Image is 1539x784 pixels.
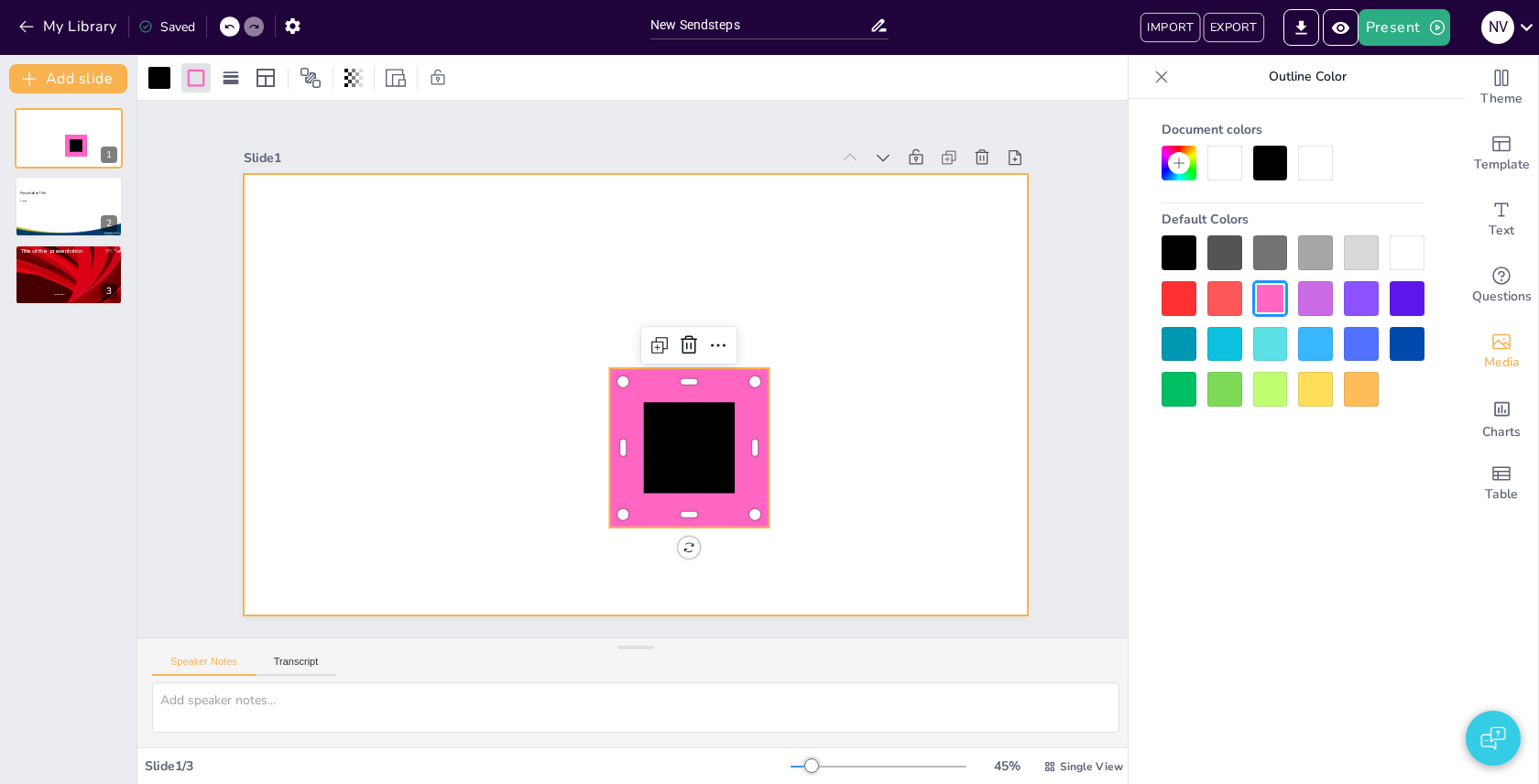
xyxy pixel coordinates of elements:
[1481,9,1514,46] button: N V
[382,63,409,93] div: Resize presentation
[14,12,125,41] button: My Library
[256,656,337,676] button: Transcript
[138,18,195,36] div: Saved
[1176,55,1439,99] p: Outline Color
[1465,319,1538,385] div: Add images, graphics, shapes or video
[1359,9,1450,46] button: Present
[1465,121,1538,187] div: Add ready made slides
[1472,287,1532,307] span: Questions
[1484,353,1520,373] span: Media
[9,64,127,93] button: Add slide
[650,12,869,38] input: Insert title
[985,757,1029,775] div: 45 %
[1474,155,1530,175] span: Template
[101,147,117,163] div: 1
[1465,253,1538,319] div: Get real-time input from your audience
[15,108,123,169] div: 1
[1162,203,1424,235] div: Default Colors
[1465,55,1538,121] div: Change the overall theme
[54,294,65,295] span: Author name (optional)
[1162,114,1424,146] div: Document colors
[1485,485,1518,505] span: Table
[101,215,117,232] div: 2
[1481,11,1514,44] div: N V
[300,67,322,89] span: Position
[21,247,83,255] span: Title of the presentation
[20,200,27,202] span: Subtitle
[1323,9,1359,46] button: Preview Presentation
[1480,89,1523,109] span: Theme
[145,757,791,775] div: Slide 1 / 3
[101,283,117,299] div: 3
[244,149,831,167] div: Slide 1
[1489,221,1514,241] span: Text
[1482,422,1521,442] span: Charts
[152,656,256,676] button: Speaker Notes
[1465,187,1538,253] div: Add text boxes
[15,176,123,236] div: https://app.sendsteps.com/image/e4ad8f93-d8/28e616a7-c9e8-4c62-bb6d-8292ee3a4e5b.pngPresentation ...
[1203,13,1263,42] button: EXPORT
[1060,759,1123,774] span: Single View
[1283,9,1319,46] button: Export to PowerPoint
[20,191,45,194] span: Presentation Title
[1141,13,1200,42] button: IMPORT
[1465,385,1538,451] div: Add charts and graphs
[15,245,123,305] div: https://app.sendsteps.com/image/b757fc2f-8a/0165bd5f-e8f8-4b74-9c77-d12d82d4f900.pngTitle of the ...
[1465,451,1538,517] div: Add a table
[251,63,280,93] div: Layout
